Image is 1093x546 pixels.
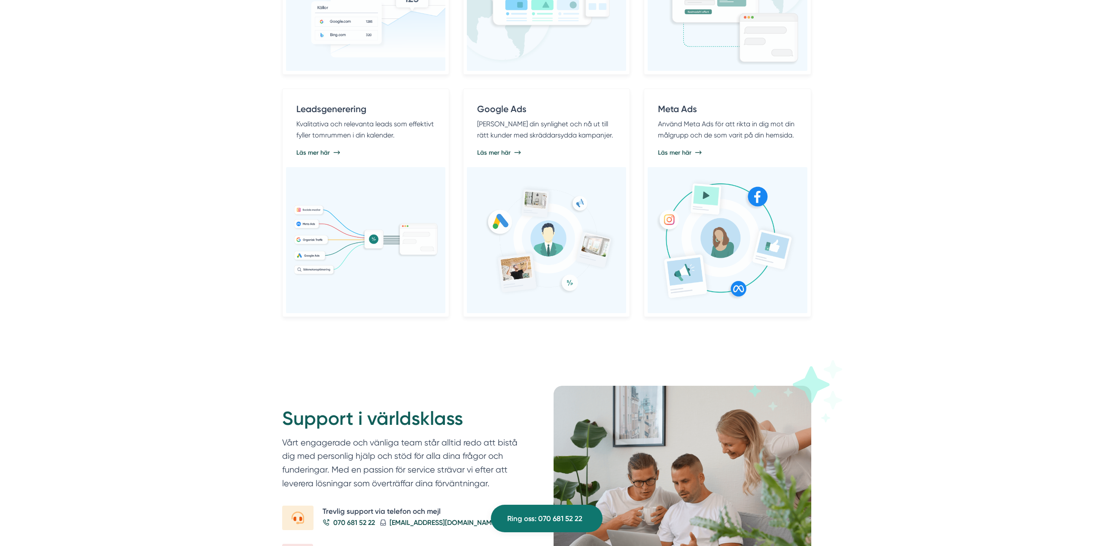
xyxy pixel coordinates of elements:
span: Läs mer här [658,148,691,157]
p: [PERSON_NAME] din synlighet och nå ut till rätt kunder med skräddarsydda kampanjer. [477,119,616,140]
h4: Google Ads [477,103,616,119]
p: Kvalitativa och relevanta leads som effektivt fyller tomrummen i din kalender. [296,119,435,140]
img: Google Ads för bygg- och tjänsteföretag. [474,181,619,299]
a: Meta Ads Använd Meta Ads för att rikta in dig mot din målgrupp och de som varit på din hemsida. L... [644,88,811,317]
a: Ring oss: 070 681 52 22 [491,505,603,532]
span: [EMAIL_ADDRESS][DOMAIN_NAME] [390,517,497,528]
h2: Support i världsklass [282,406,519,436]
p: Vårt engagerade och vänliga team står alltid redo att bistå dig med personlig hjälp och stöd för ... [282,436,519,494]
a: [EMAIL_ADDRESS][DOMAIN_NAME] [380,517,497,528]
span: Ring oss: 070 681 52 22 [507,513,582,525]
p: Använd Meta Ads för att rikta in dig mot din målgrupp och de som varit på din hemsida. [658,119,797,140]
a: Leadsgenerering Kvalitativa och relevanta leads som effektivt fyller tomrummen i din kalender. Lä... [282,88,449,317]
a: 070 681 52 22 [323,517,375,528]
h4: Leadsgenerering [296,103,435,119]
span: Läs mer här [296,148,330,157]
h5: Trevlig support via telefon och mejl [323,506,519,517]
a: Google Ads [PERSON_NAME] din synlighet och nå ut till rätt kunder med skräddarsydda kampanjer. Lä... [463,88,630,317]
span: 070 681 52 22 [333,517,375,528]
h4: Meta Ads [658,103,797,119]
img: Meta Ads för bygg- och tjänsteföretag. [655,174,800,306]
span: Läs mer här [477,148,511,157]
img: Leadsgenerering för bygg- och tjänsteföretag. [293,204,438,276]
